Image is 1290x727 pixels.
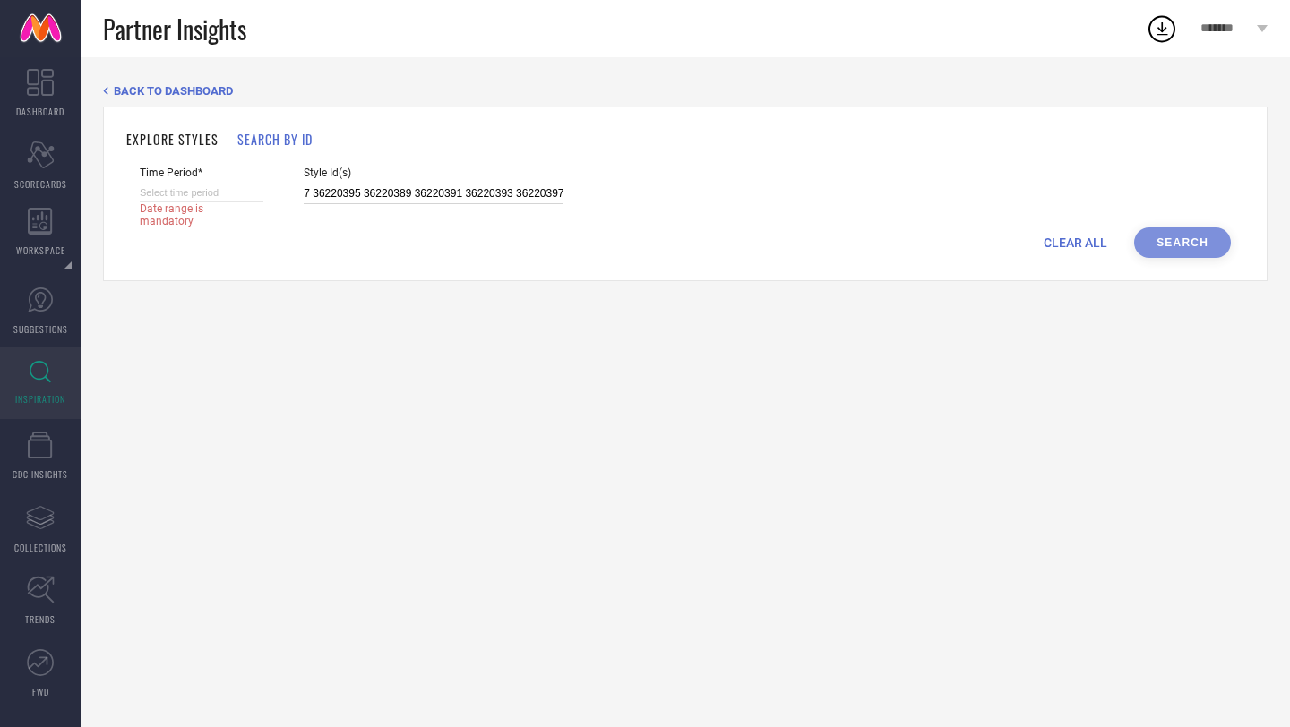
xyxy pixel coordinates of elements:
[304,167,563,179] span: Style Id(s)
[114,84,233,98] span: BACK TO DASHBOARD
[103,11,246,47] span: Partner Insights
[103,84,1268,98] div: Back TO Dashboard
[140,202,247,227] span: Date range is mandatory
[16,244,65,257] span: WORKSPACE
[25,612,56,626] span: TRENDS
[237,130,313,149] h1: SEARCH BY ID
[13,467,68,481] span: CDC INSIGHTS
[1044,235,1107,250] span: CLEAR ALL
[32,685,49,698] span: FWD
[126,130,219,149] h1: EXPLORE STYLES
[14,541,67,554] span: COLLECTIONS
[13,322,68,336] span: SUGGESTIONS
[1146,13,1178,45] div: Open download list
[16,105,64,118] span: DASHBOARD
[14,177,67,191] span: SCORECARDS
[140,167,263,179] span: Time Period*
[304,184,563,204] input: Enter comma separated style ids e.g. 12345, 67890
[140,184,263,202] input: Select time period
[15,392,65,406] span: INSPIRATION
